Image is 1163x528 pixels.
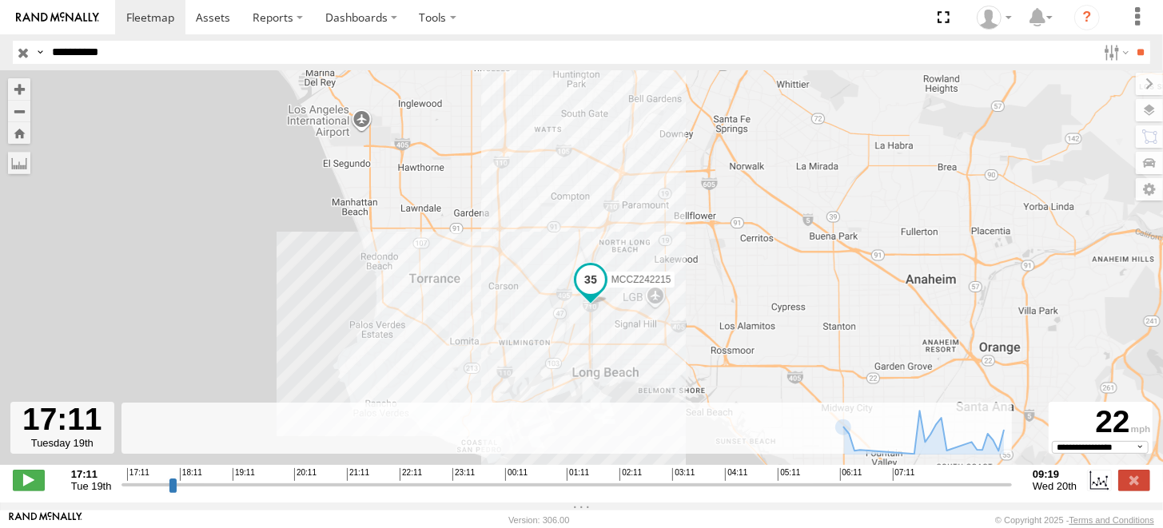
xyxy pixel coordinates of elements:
[567,468,589,481] span: 01:11
[1033,468,1077,480] strong: 09:19
[971,6,1018,30] div: Zulema McIntosch
[778,468,800,481] span: 05:11
[508,515,569,525] div: Version: 306.00
[611,273,671,284] span: MCCZ242215
[71,480,112,492] span: Tue 19th Aug 2025
[1118,470,1150,490] label: Close
[127,468,149,481] span: 17:11
[995,515,1154,525] div: © Copyright 2025 -
[347,468,369,481] span: 21:11
[13,470,45,490] label: Play/Stop
[452,468,475,481] span: 23:11
[505,468,528,481] span: 00:11
[9,512,82,528] a: Visit our Website
[71,468,112,480] strong: 17:11
[1069,515,1154,525] a: Terms and Conditions
[16,12,99,23] img: rand-logo.svg
[180,468,202,481] span: 18:11
[8,122,30,144] button: Zoom Home
[8,152,30,174] label: Measure
[672,468,695,481] span: 03:11
[893,468,915,481] span: 07:11
[1097,41,1132,64] label: Search Filter Options
[840,468,862,481] span: 06:11
[1136,178,1163,200] label: Map Settings
[1074,5,1100,30] i: ?
[725,468,747,481] span: 04:11
[8,78,30,100] button: Zoom in
[619,468,642,481] span: 02:11
[1033,480,1077,492] span: Wed 20th Aug 2025
[1051,404,1150,441] div: 22
[400,468,422,481] span: 22:11
[294,468,317,481] span: 20:11
[8,100,30,122] button: Zoom out
[34,41,46,64] label: Search Query
[233,468,255,481] span: 19:11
